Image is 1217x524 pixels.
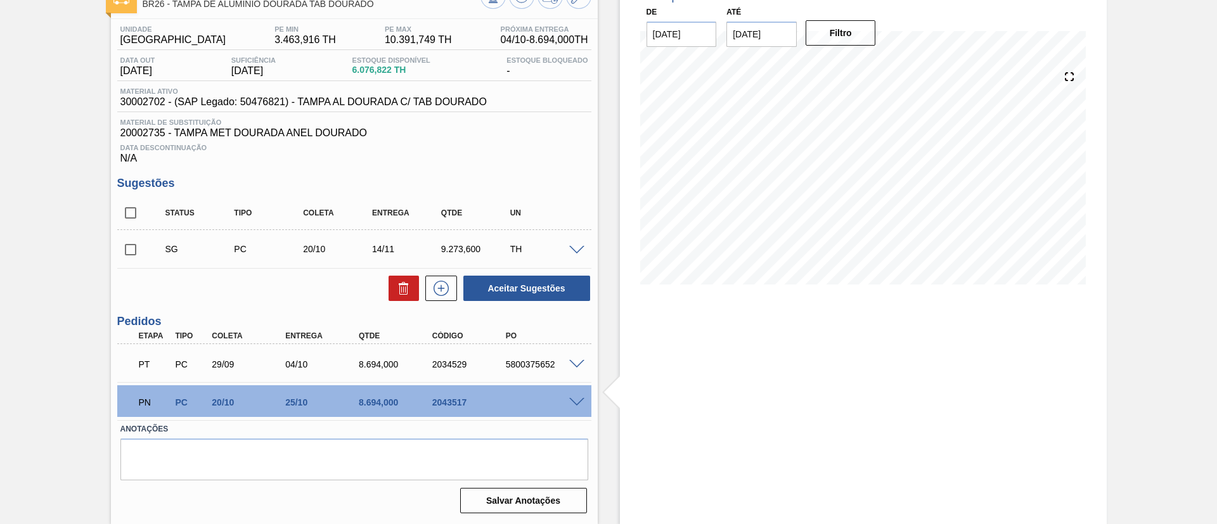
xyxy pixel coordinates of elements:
[438,244,515,254] div: 9.273,600
[136,388,174,416] div: Pedido em Negociação
[506,56,588,64] span: Estoque Bloqueado
[429,397,512,407] div: 2043517
[120,127,588,139] span: 20002735 - TAMPA MET DOURADA ANEL DOURADO
[501,34,588,46] span: 04/10 - 8.694,000 TH
[463,276,590,301] button: Aceitar Sugestões
[120,56,155,64] span: Data out
[139,359,171,369] p: PT
[647,8,657,16] label: De
[507,208,584,217] div: UN
[120,65,155,77] span: [DATE]
[139,397,171,407] p: PN
[438,208,515,217] div: Qtde
[117,139,591,164] div: N/A
[382,276,419,301] div: Excluir Sugestões
[352,56,430,64] span: Estoque Disponível
[806,20,876,46] button: Filtro
[231,244,307,254] div: Pedido de Compra
[726,22,797,47] input: dd/mm/yyyy
[352,65,430,75] span: 6.076,822 TH
[117,315,591,328] h3: Pedidos
[460,488,587,513] button: Salvar Anotações
[300,244,377,254] div: 20/10/2025
[385,25,452,33] span: PE MAX
[172,331,210,340] div: Tipo
[120,118,588,126] span: Material de Substituição
[503,331,585,340] div: PO
[647,22,717,47] input: dd/mm/yyyy
[356,331,438,340] div: Qtde
[507,244,584,254] div: TH
[120,144,588,151] span: Data Descontinuação
[231,208,307,217] div: Tipo
[503,56,591,77] div: -
[120,96,487,108] span: 30002702 - (SAP Legado: 50476821) - TAMPA AL DOURADA C/ TAB DOURADO
[231,56,276,64] span: Suficiência
[162,244,239,254] div: Sugestão Criada
[369,208,446,217] div: Entrega
[356,359,438,369] div: 8.694,000
[282,331,364,340] div: Entrega
[136,331,174,340] div: Etapa
[356,397,438,407] div: 8.694,000
[501,25,588,33] span: Próxima Entrega
[120,420,588,438] label: Anotações
[117,177,591,190] h3: Sugestões
[503,359,585,369] div: 5800375652
[429,359,512,369] div: 2034529
[120,87,487,95] span: Material ativo
[282,397,364,407] div: 25/10/2025
[209,397,291,407] div: 20/10/2025
[172,397,210,407] div: Pedido de Compra
[429,331,512,340] div: Código
[419,276,457,301] div: Nova sugestão
[136,350,174,378] div: Pedido em Trânsito
[209,359,291,369] div: 29/09/2025
[457,274,591,302] div: Aceitar Sugestões
[274,25,336,33] span: PE MIN
[282,359,364,369] div: 04/10/2025
[369,244,446,254] div: 14/11/2025
[274,34,336,46] span: 3.463,916 TH
[172,359,210,369] div: Pedido de Compra
[231,65,276,77] span: [DATE]
[120,34,226,46] span: [GEOGRAPHIC_DATA]
[209,331,291,340] div: Coleta
[120,25,226,33] span: Unidade
[726,8,741,16] label: Até
[162,208,239,217] div: Status
[385,34,452,46] span: 10.391,749 TH
[300,208,377,217] div: Coleta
